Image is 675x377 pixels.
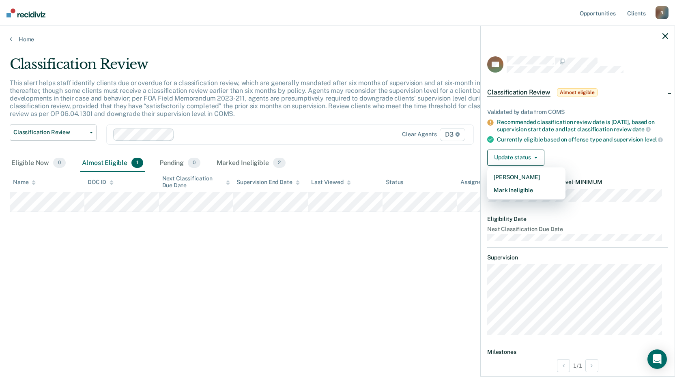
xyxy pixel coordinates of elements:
[645,136,663,143] span: level
[487,349,668,356] dt: Milestones
[10,154,67,172] div: Eligible Now
[402,131,436,138] div: Clear agents
[481,79,675,105] div: Classification ReviewAlmost eligible
[162,175,230,189] div: Next Classification Due Date
[386,179,403,186] div: Status
[6,9,45,17] img: Recidiviz
[487,254,668,261] dt: Supervision
[487,226,668,233] dt: Next Classification Due Date
[53,158,66,168] span: 0
[573,179,575,185] span: •
[585,359,598,372] button: Next Opportunity
[88,179,114,186] div: DOC ID
[487,216,668,223] dt: Eligibility Date
[460,179,499,186] div: Assigned to
[273,158,286,168] span: 2
[487,179,668,186] dt: Recommended Supervision Level MINIMUM
[557,88,598,96] span: Almost eligible
[158,154,202,172] div: Pending
[13,179,36,186] div: Name
[10,56,516,79] div: Classification Review
[497,136,668,143] div: Currently eligible based on offense type and supervision
[647,349,667,369] div: Open Intercom Messenger
[487,88,550,96] span: Classification Review
[13,129,86,136] span: Classification Review
[481,355,675,376] div: 1 / 1
[311,179,350,186] div: Last Viewed
[131,158,143,168] span: 1
[487,150,544,166] button: Update status
[236,179,299,186] div: Supervision End Date
[215,154,287,172] div: Marked Ineligible
[10,79,507,118] p: This alert helps staff identify clients due or overdue for a classification review, which are gen...
[440,128,465,141] span: D3
[656,6,669,19] div: B
[487,171,565,184] button: [PERSON_NAME]
[10,36,665,43] a: Home
[557,359,570,372] button: Previous Opportunity
[487,184,565,197] button: Mark Ineligible
[497,119,668,133] div: Recommended classification review date is [DATE], based on supervision start date and last classi...
[188,158,200,168] span: 0
[80,154,145,172] div: Almost Eligible
[487,109,668,116] div: Validated by data from COMS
